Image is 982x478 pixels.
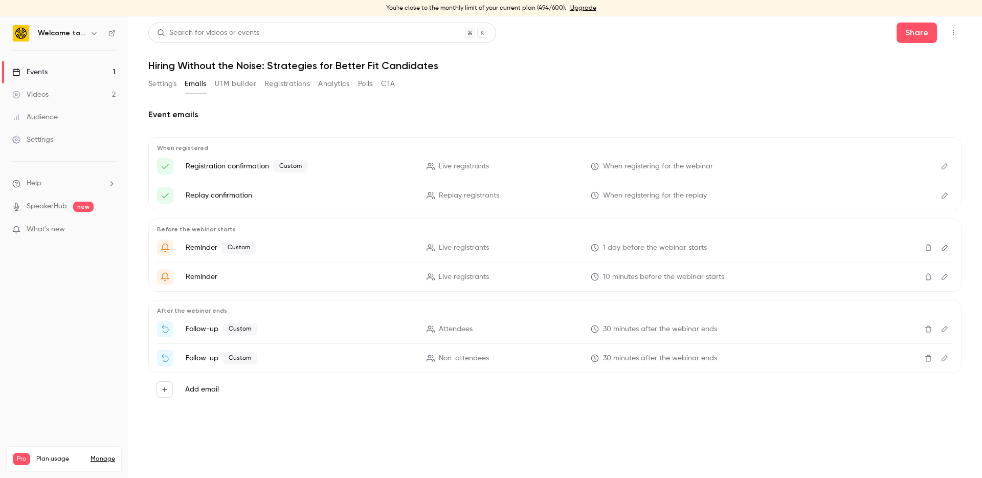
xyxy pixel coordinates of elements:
[27,201,67,212] a: SpeakerHub
[439,272,489,283] span: Live registrants
[186,160,414,172] p: Registration confirmation
[358,76,373,92] button: Polls
[157,307,953,315] p: After the webinar ends
[897,23,937,43] button: Share
[936,158,953,175] button: Edit
[439,190,499,201] span: Replay registrants
[12,90,49,100] div: Videos
[603,243,707,253] span: 1 day before the webinar starts
[920,240,936,256] button: Delete
[936,350,953,366] button: Edit
[222,352,257,364] span: Custom
[186,272,414,282] p: Reminder
[603,272,724,283] span: 10 minutes before the webinar starts
[264,76,310,92] button: Registrations
[936,240,953,256] button: Edit
[570,4,596,12] a: Upgrade
[920,269,936,285] button: Delete
[12,67,48,77] div: Events
[318,76,350,92] button: Analytics
[273,160,308,172] span: Custom
[157,269,953,285] li: {{ event_name }} is about to go live
[920,321,936,337] button: Delete
[157,240,953,256] li: Get Ready for '{{ event_name }}' tomorrow!
[157,225,953,233] p: Before the webinar starts
[27,178,41,189] span: Help
[920,350,936,366] button: Delete
[185,384,219,395] label: Add email
[38,28,86,38] h6: Welcome to the Jungle
[439,243,489,253] span: Live registrants
[73,202,94,212] span: new
[157,158,953,175] li: Here's your access link to {{ event_name }}!
[12,178,116,189] li: help-dropdown-opener
[936,269,953,285] button: Edit
[439,324,473,335] span: Attendees
[603,161,713,172] span: When registering for the webinar
[157,321,953,337] li: Thanks for attending {{ event_name }}
[936,321,953,337] button: Edit
[439,161,489,172] span: Live registrants
[157,350,953,366] li: Watch the replay of {{ event_name }}
[186,323,414,335] p: Follow-up
[12,135,53,145] div: Settings
[186,190,414,201] p: Replay confirmation
[36,455,84,463] span: Plan usage
[439,353,489,364] span: Non-attendees
[603,324,717,335] span: 30 minutes after the webinar ends
[381,76,395,92] button: CTA
[936,187,953,204] button: Edit
[221,242,256,254] span: Custom
[27,224,65,235] span: What's new
[186,352,414,364] p: Follow-up
[157,187,953,204] li: Here's your access link to {{ event_name }}!
[13,453,30,465] span: Pro
[157,28,259,38] div: Search for videos or events
[91,455,115,463] a: Manage
[186,242,414,254] p: Reminder
[185,76,206,92] button: Emails
[157,144,953,152] p: When registered
[148,108,962,121] h2: Event emails
[603,353,717,364] span: 30 minutes after the webinar ends
[215,76,256,92] button: UTM builder
[12,112,58,122] div: Audience
[103,225,116,234] iframe: Noticeable Trigger
[148,59,962,72] h1: Hiring Without the Noise: Strategies for Better Fit Candidates
[13,25,29,41] img: Welcome to the Jungle
[148,76,176,92] button: Settings
[603,190,707,201] span: When registering for the replay
[222,323,257,335] span: Custom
